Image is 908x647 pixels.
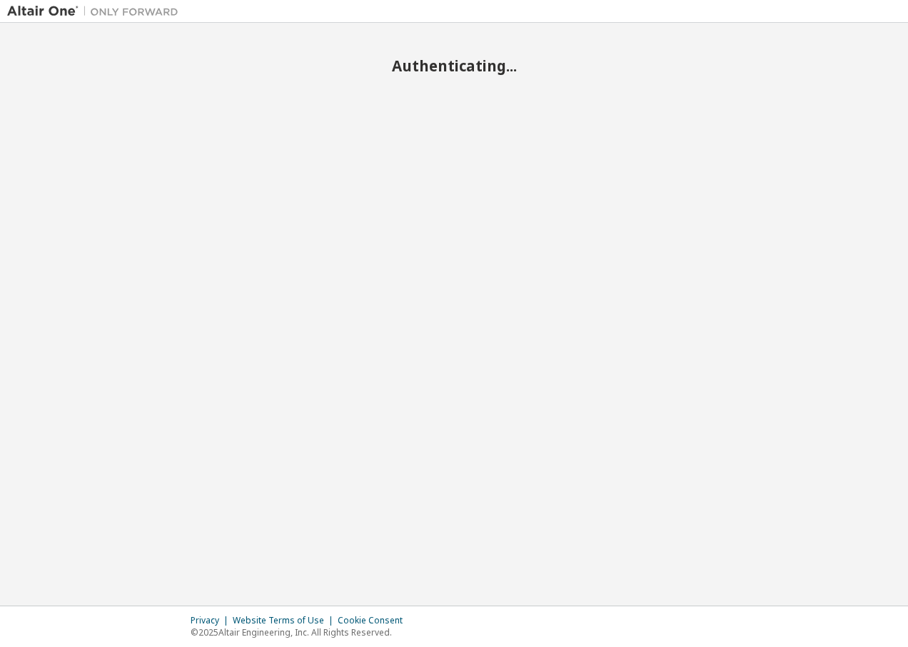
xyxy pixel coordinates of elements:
h2: Authenticating... [7,56,901,75]
div: Website Terms of Use [233,615,338,626]
p: © 2025 Altair Engineering, Inc. All Rights Reserved. [191,626,411,638]
div: Cookie Consent [338,615,411,626]
img: Altair One [7,4,186,19]
div: Privacy [191,615,233,626]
